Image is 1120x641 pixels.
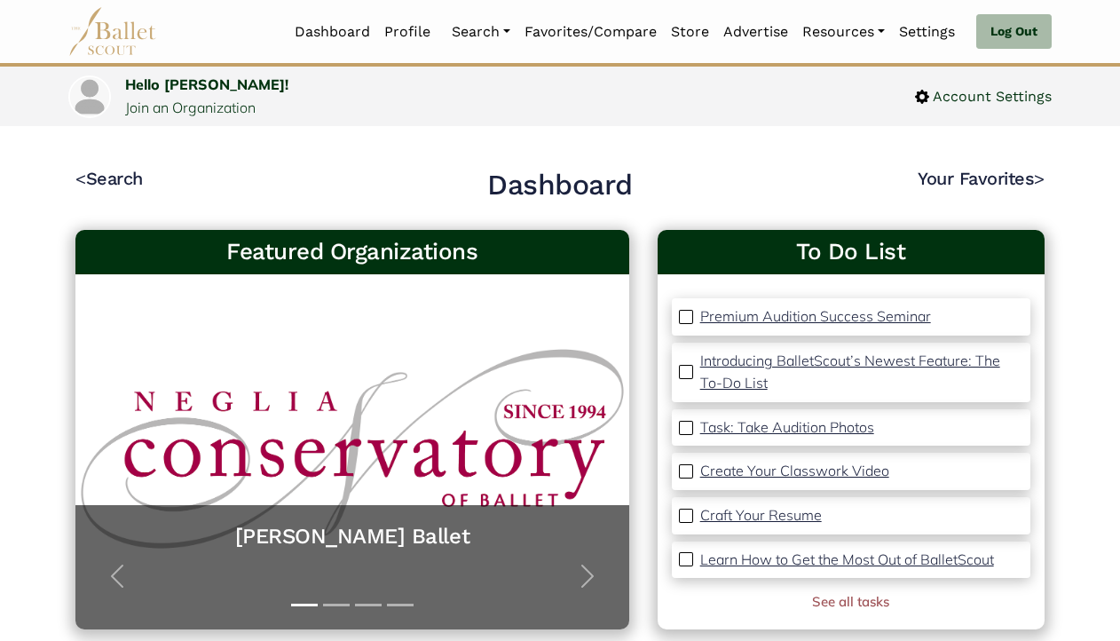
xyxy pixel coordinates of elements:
p: Task: Take Audition Photos [700,418,874,436]
a: Task: Take Audition Photos [700,416,874,439]
h2: Dashboard [487,167,633,204]
a: Your Favorites> [918,168,1045,189]
span: Account Settings [929,85,1052,108]
a: Log Out [976,14,1052,50]
a: [PERSON_NAME] Ballet [93,523,611,550]
p: Create Your Classwork Video [700,462,889,479]
p: Craft Your Resume [700,506,822,524]
a: Favorites/Compare [517,13,664,51]
button: Slide 3 [355,595,382,615]
a: To Do List [672,237,1030,267]
code: > [1034,167,1045,189]
p: Learn How to Get the Most Out of BalletScout [700,550,994,568]
a: Dashboard [288,13,377,51]
h3: Featured Organizations [90,237,615,267]
code: < [75,167,86,189]
a: Profile [377,13,438,51]
a: Resources [795,13,892,51]
a: Introducing BalletScout’s Newest Feature: The To-Do List [700,350,1023,395]
a: See all tasks [812,593,889,610]
a: Craft Your Resume [700,504,822,527]
a: Search [445,13,517,51]
a: Premium Audition Success Seminar [700,305,931,328]
a: <Search [75,168,143,189]
a: Store [664,13,716,51]
a: Join an Organization [125,99,256,116]
a: Hello [PERSON_NAME]! [125,75,288,93]
button: Slide 1 [291,595,318,615]
img: profile picture [70,77,109,116]
a: Create Your Classwork Video [700,460,889,483]
p: Premium Audition Success Seminar [700,307,931,325]
button: Slide 2 [323,595,350,615]
p: Introducing BalletScout’s Newest Feature: The To-Do List [700,352,1000,392]
a: Settings [892,13,962,51]
button: Slide 4 [387,595,414,615]
a: Learn How to Get the Most Out of BalletScout [700,549,994,572]
a: Advertise [716,13,795,51]
a: Account Settings [915,85,1052,108]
